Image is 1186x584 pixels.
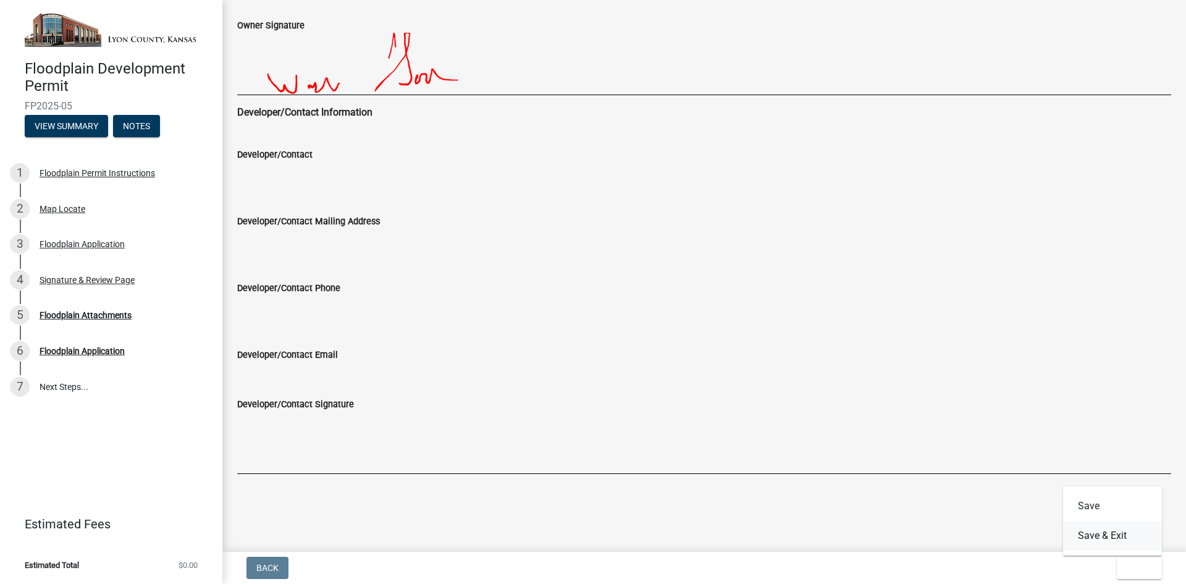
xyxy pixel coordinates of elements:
[25,100,198,112] span: FP2025-05
[113,122,160,132] wm-modal-confirm: Notes
[1117,557,1162,579] button: Exit
[40,205,85,213] div: Map Locate
[179,561,198,569] span: $0.00
[10,199,30,219] div: 2
[25,13,203,47] img: Lyon County, Kansas
[237,22,305,30] label: Owner Signature
[1127,563,1145,573] span: Exit
[246,557,288,579] button: Back
[237,106,372,118] strong: Developer/Contact Information
[237,151,313,159] label: Developer/Contact
[10,341,30,361] div: 6
[1063,491,1162,521] button: Save
[25,115,108,137] button: View Summary
[10,234,30,254] div: 3
[40,169,155,177] div: Floodplain Permit Instructions
[1063,486,1162,556] div: Exit
[113,115,160,137] button: Notes
[25,60,212,96] h4: Floodplain Development Permit
[237,351,338,360] label: Developer/Contact Email
[237,218,380,226] label: Developer/Contact Mailing Address
[40,240,125,248] div: Floodplain Application
[40,311,132,320] div: Floodplain Attachments
[40,276,135,284] div: Signature & Review Page
[10,512,203,536] a: Estimated Fees
[237,284,340,293] label: Developer/Contact Phone
[10,270,30,290] div: 4
[1063,521,1162,551] button: Save & Exit
[10,377,30,397] div: 7
[10,305,30,325] div: 5
[10,163,30,183] div: 1
[25,561,79,569] span: Estimated Total
[256,563,279,573] span: Back
[25,122,108,132] wm-modal-confirm: Summary
[40,347,125,355] div: Floodplain Application
[237,33,875,95] img: Ny9kECBAgQIAAAQIECBAgQIAAAQIECBAgQOBS4P8DnPFBCgxTMx0AAAAASUVORK5CYII=
[237,400,354,409] label: Developer/Contact Signature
